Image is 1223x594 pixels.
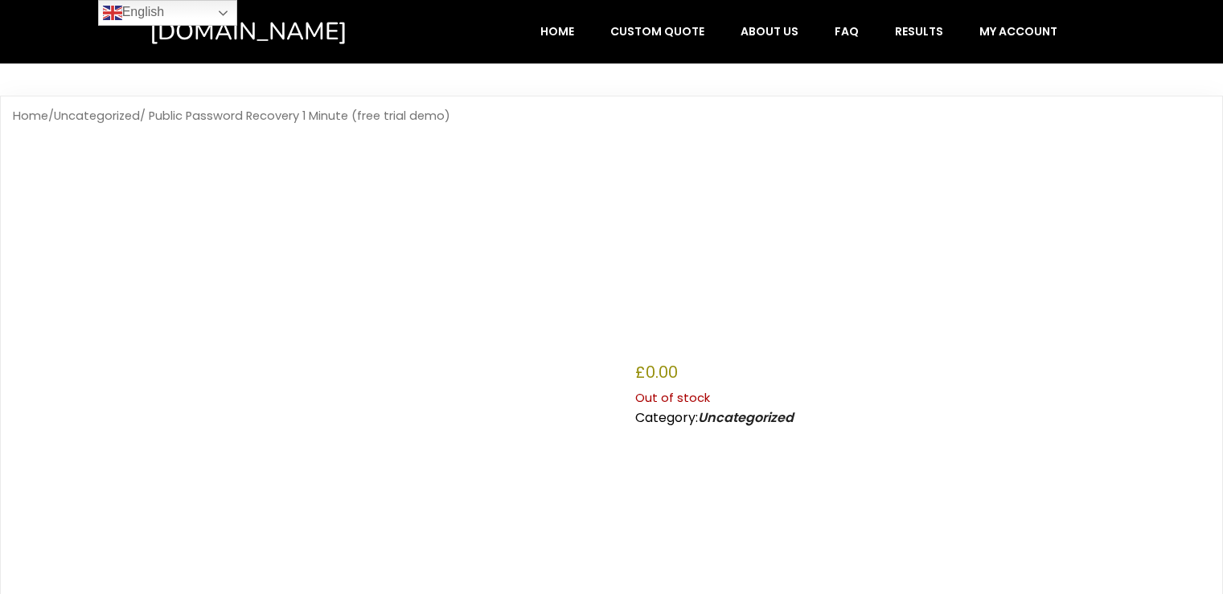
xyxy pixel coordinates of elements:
nav: Breadcrumb [13,109,1210,124]
a: Home [13,108,48,124]
img: en [103,3,122,23]
a: [DOMAIN_NAME] [150,16,416,47]
bdi: 0.00 [635,361,678,383]
span: FAQ [835,24,859,39]
a: Custom Quote [593,16,721,47]
a: Uncategorized [698,408,794,427]
a: FAQ [818,16,876,47]
a: Results [878,16,960,47]
span: £ [635,361,646,383]
span: Home [540,24,574,39]
a: About Us [724,16,815,47]
a: Uncategorized [54,108,140,124]
span: About Us [741,24,798,39]
span: Results [895,24,943,39]
span: Category: [635,408,794,427]
span: My account [979,24,1057,39]
span: Custom Quote [610,24,704,39]
a: Home [523,16,591,47]
a: My account [962,16,1074,47]
h1: Public Password Recovery 1 Minute (free trial demo) [635,162,1210,350]
p: Out of stock [635,387,1210,408]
